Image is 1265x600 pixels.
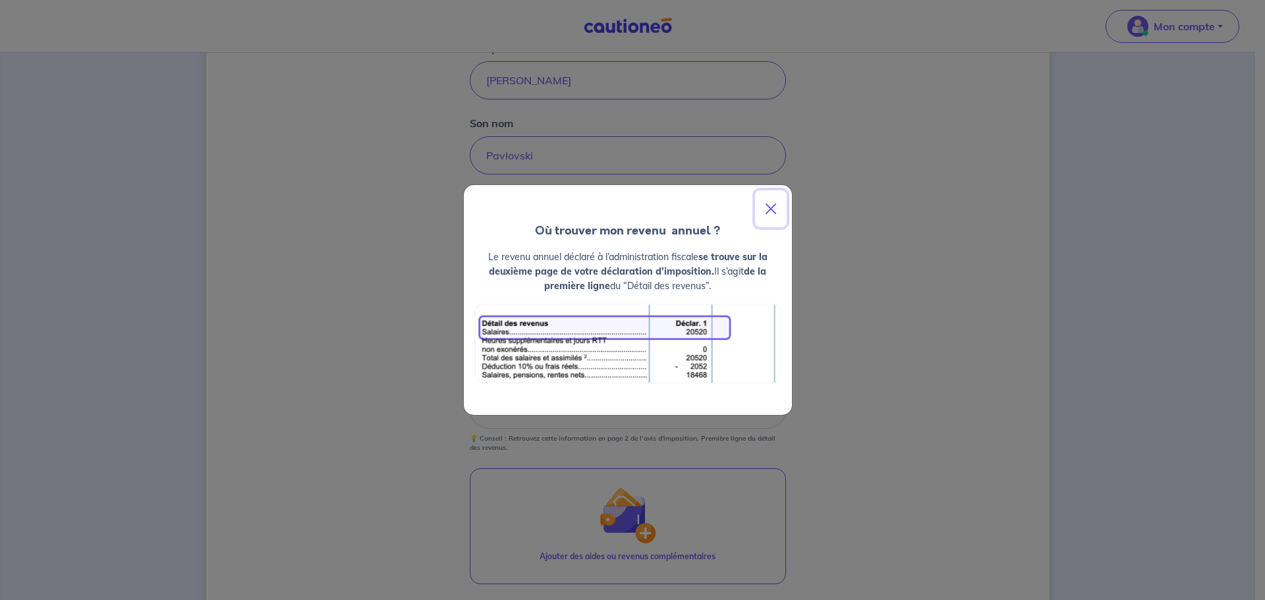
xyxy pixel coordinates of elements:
img: exemple_revenu.png [474,304,781,383]
button: Close [755,190,787,227]
h4: Où trouver mon revenu annuel ? [464,222,792,239]
strong: de la première ligne [544,265,766,292]
p: Le revenu annuel déclaré à l’administration fiscale Il s’agit du “Détail des revenus”. [474,250,781,293]
strong: se trouve sur la deuxième page de votre déclaration d’imposition. [489,251,768,277]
